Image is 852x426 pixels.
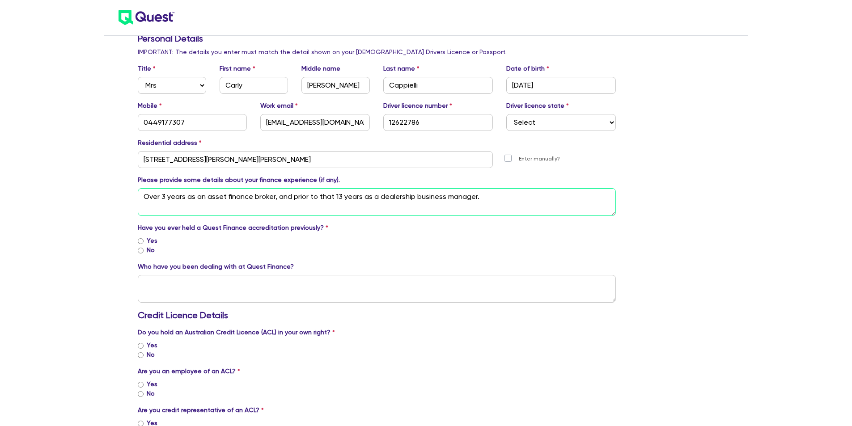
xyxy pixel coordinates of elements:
label: No [147,389,155,398]
label: Driver licence number [383,101,452,110]
input: DD / MM / YYYY [506,77,616,94]
label: First name [220,64,255,73]
label: Mobile [138,101,162,110]
label: Yes [147,341,157,350]
label: No [147,245,155,255]
label: Are you credit representative of an ACL? [138,405,264,415]
label: Do you hold an Australian Credit Licence (ACL) in your own right? [138,328,335,337]
label: Yes [147,236,157,245]
label: Date of birth [506,64,549,73]
label: No [147,350,155,359]
img: quest-logo [119,10,174,25]
h3: Personal Details [138,33,616,44]
label: Are you an employee of an ACL? [138,367,240,376]
label: Middle name [301,64,340,73]
label: Who have you been dealing with at Quest Finance? [138,262,294,271]
label: Work email [260,101,298,110]
label: Yes [147,380,157,389]
label: Title [138,64,156,73]
p: IMPORTANT: The details you enter must match the detail shown on your [DEMOGRAPHIC_DATA] Drivers L... [138,47,616,57]
label: Please provide some details about your finance experience (if any). [138,175,340,185]
label: Residential address [138,138,202,148]
label: Have you ever held a Quest Finance accreditation previously? [138,223,328,232]
h3: Credit Licence Details [138,310,616,321]
label: Enter manually? [519,155,560,163]
label: Last name [383,64,420,73]
label: Driver licence state [506,101,569,110]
